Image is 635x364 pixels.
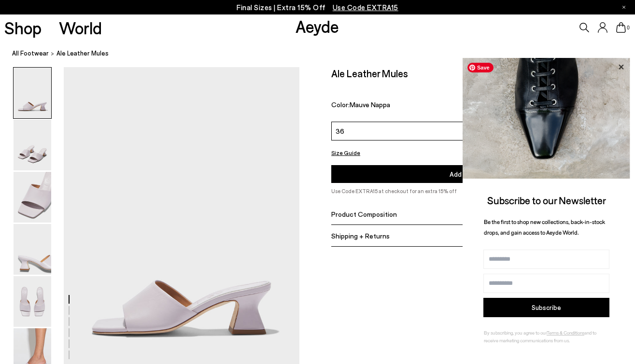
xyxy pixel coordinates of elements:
span: Subscribe to our Newsletter [487,194,606,206]
button: Add to Cart [331,165,603,183]
span: Shipping + Returns [331,232,390,240]
span: 0 [626,25,631,30]
p: Final Sizes | Extra 15% Off [237,1,398,14]
span: Mauve Nappa [350,100,390,109]
h2: Ale Leather Mules [331,67,408,79]
img: Ale Leather Mules - Image 1 [14,68,51,118]
span: By subscribing, you agree to our [484,330,547,336]
span: Product Composition [331,210,397,218]
span: Ale Leather Mules [56,48,109,58]
a: World [59,19,102,36]
span: Add to Cart [450,170,485,178]
a: 0 [616,22,626,33]
div: Color: [331,100,502,112]
a: Aeyde [296,16,339,36]
img: ca3f721fb6ff708a270709c41d776025.jpg [463,58,630,179]
nav: breadcrumb [12,41,635,67]
a: All Footwear [12,48,49,58]
img: Ale Leather Mules - Image 4 [14,224,51,275]
img: Ale Leather Mules - Image 2 [14,120,51,170]
a: Terms & Conditions [547,330,584,336]
img: Ale Leather Mules - Image 3 [14,172,51,223]
button: Subscribe [483,298,609,317]
a: Shop [4,19,42,36]
img: Ale Leather Mules - Image 5 [14,276,51,327]
span: 36 [336,126,344,136]
span: Save [467,63,494,72]
p: Use Code EXTRA15 at checkout for an extra 15% off [331,187,603,196]
button: Size Guide [331,147,360,159]
span: Navigate to /collections/ss25-final-sizes [333,3,398,12]
span: Be the first to shop new collections, back-in-stock drops, and gain access to Aeyde World. [484,218,605,236]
